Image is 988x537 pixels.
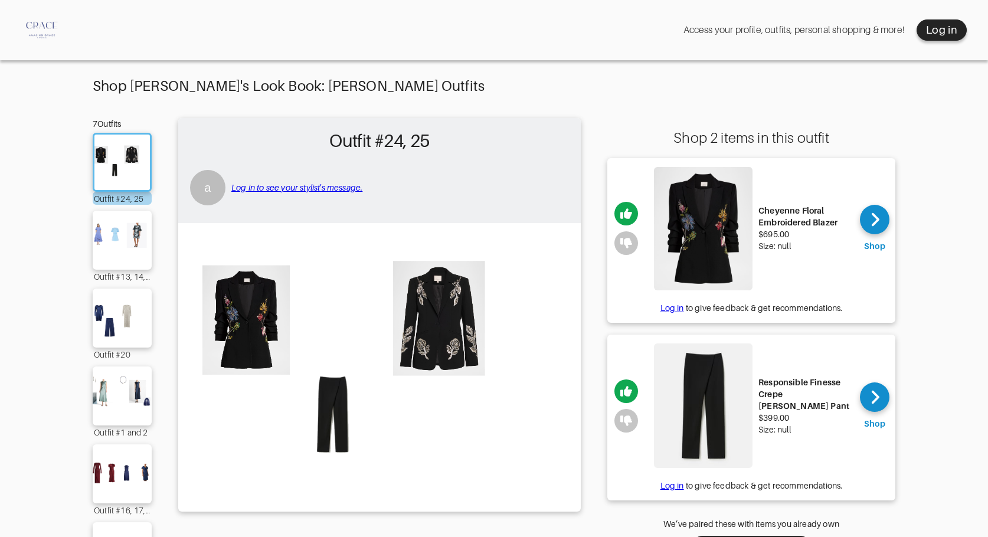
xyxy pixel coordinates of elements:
div: Outfit #20 [93,348,152,361]
div: $695.00 [758,228,851,240]
img: Outfit Outfit #24, 25 [91,140,153,184]
div: Access your profile, outfits, personal shopping & more! [683,24,905,36]
div: Shop [864,240,885,252]
div: Outfit #24, 25 [93,192,152,205]
div: Outfit #16, 17, 18, 19 [93,503,152,516]
div: Outfit #1 and 2 [93,425,152,438]
img: Outfit Outfit #24, 25 [184,229,575,504]
div: Shop 2 items in this outfit [607,130,895,146]
img: Outfit Outfit #13, 14, 15 [89,217,156,264]
a: Log in [660,481,684,490]
div: We’ve paired these with items you already own [607,518,895,530]
img: Outfit Outfit #1 and 2 [89,372,156,420]
div: Cheyenne Floral Embroidered Blazer [758,205,851,228]
a: Log in to see your stylist's message. [231,183,362,192]
div: Size: null [758,240,851,252]
div: Shop [PERSON_NAME]'s Look Book: [PERSON_NAME] Outfits [93,78,895,94]
div: to give feedback & get recommendations. [607,302,895,314]
img: Cheyenne Floral Embroidered Blazer [654,167,753,290]
img: Outfit Outfit #16, 17, 18, 19 [89,450,156,497]
img: Responsible Finesse Crepe Eldridge Pant [654,343,753,469]
div: Size: null [758,424,851,436]
div: to give feedback & get recommendations. [607,480,895,492]
h2: Outfit #24, 25 [184,124,575,158]
div: Log in [926,23,957,37]
a: Shop [860,205,889,252]
div: a [190,170,225,205]
div: 7 Outfits [93,118,152,130]
div: Outfit #13, 14, 15 [93,270,152,283]
button: Log in [917,19,967,41]
div: $399.00 [758,412,851,424]
a: Shop [860,382,889,430]
div: Shop [864,418,885,430]
a: Log in [660,303,684,313]
div: Responsible Finesse Crepe [PERSON_NAME] Pant [758,376,851,412]
img: Outfit Outfit #20 [89,294,156,342]
img: Amazing Grace Styling logo [21,9,63,51]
